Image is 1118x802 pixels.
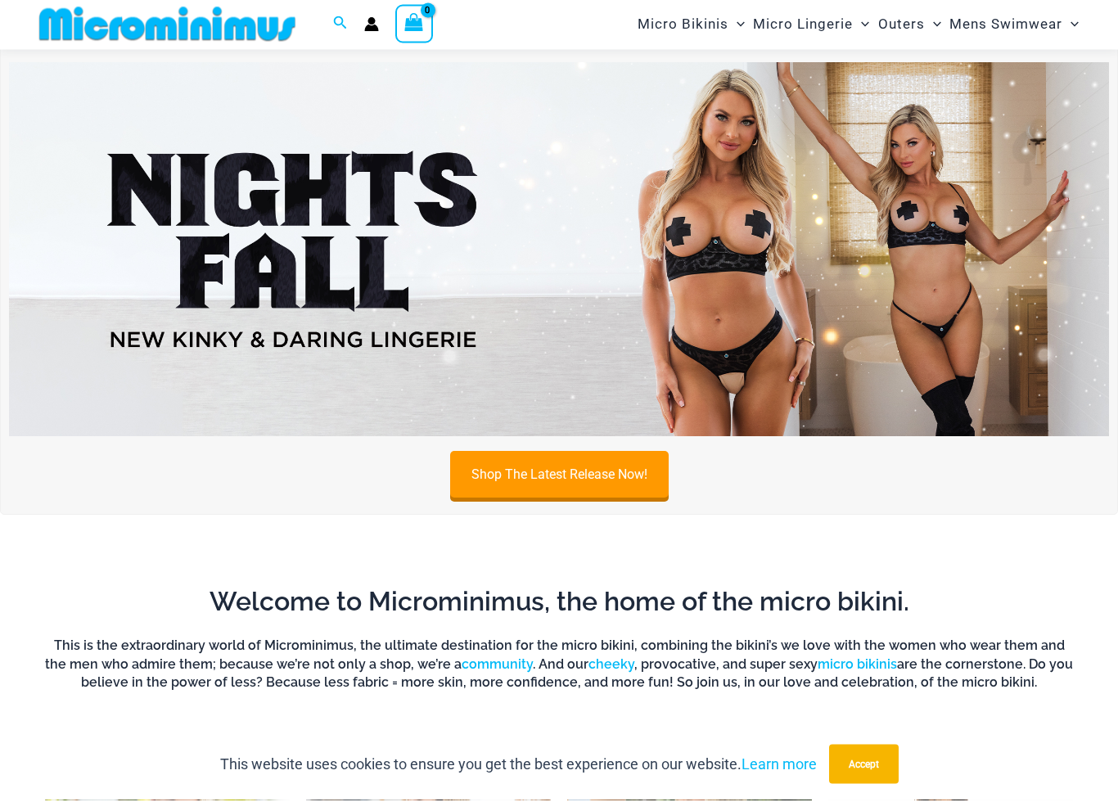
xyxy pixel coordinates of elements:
a: Shop The Latest Release Now! [450,453,669,500]
span: Micro Lingerie [753,5,853,47]
a: micro bikinis [818,659,897,674]
span: Menu Toggle [925,5,941,47]
a: View Shopping Cart, empty [395,7,433,44]
span: Menu Toggle [728,5,745,47]
span: Menu Toggle [853,5,869,47]
a: cheeky [588,659,634,674]
a: OutersMenu ToggleMenu Toggle [874,5,945,47]
nav: Site Navigation [631,2,1085,49]
a: Mens SwimwearMenu ToggleMenu Toggle [945,5,1083,47]
button: Accept [829,746,899,786]
a: Search icon link [333,16,348,36]
p: This website uses cookies to ensure you get the best experience on our website. [220,754,817,778]
a: Micro BikinisMenu ToggleMenu Toggle [633,5,749,47]
a: Learn more [742,757,817,774]
span: Menu Toggle [1062,5,1079,47]
img: Night's Fall Silver Leopard Pack [9,65,1109,439]
a: community [462,659,533,674]
span: Micro Bikinis [638,5,728,47]
span: Outers [878,5,925,47]
a: Micro LingerieMenu ToggleMenu Toggle [749,5,873,47]
h6: This is the extraordinary world of Microminimus, the ultimate destination for the micro bikini, c... [45,639,1073,694]
h2: Welcome to Microminimus, the home of the micro bikini. [45,587,1073,621]
a: Account icon link [364,19,379,34]
span: Mens Swimwear [949,5,1062,47]
img: MM SHOP LOGO FLAT [33,7,302,44]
